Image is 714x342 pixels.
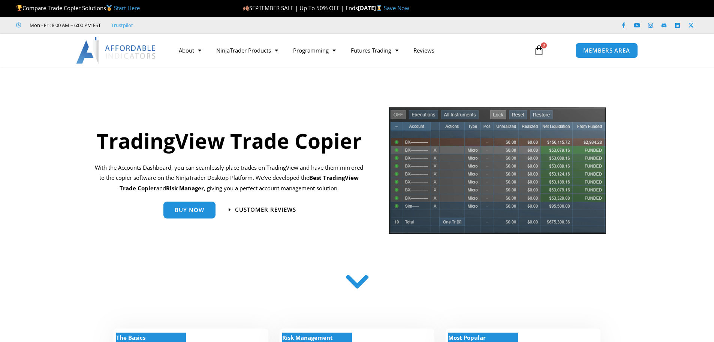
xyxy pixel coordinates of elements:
img: tradecopier | Affordable Indicators – NinjaTrader [388,106,607,240]
strong: Most Popular [448,334,486,341]
span: SEPTEMBER SALE | Up To 50% OFF | Ends [243,4,358,12]
a: Programming [286,42,343,59]
span: Mon - Fri: 8:00 AM – 6:00 PM EST [28,21,101,30]
a: About [171,42,209,59]
strong: The Basics [116,334,145,341]
strong: [DATE] [358,4,384,12]
a: Reviews [406,42,442,59]
span: 0 [541,42,547,48]
a: Futures Trading [343,42,406,59]
a: 0 [522,39,555,61]
p: With the Accounts Dashboard, you can seamlessly place trades on TradingView and have them mirrore... [93,163,365,194]
span: Customer Reviews [235,207,296,212]
a: Trustpilot [111,21,133,30]
a: Customer Reviews [229,207,296,212]
nav: Menu [171,42,525,59]
span: MEMBERS AREA [583,48,630,53]
a: Save Now [384,4,409,12]
img: 🥇 [106,5,112,11]
a: Buy Now [163,202,216,218]
img: 🏆 [16,5,22,11]
span: Buy Now [175,207,204,213]
img: 🍂 [243,5,249,11]
span: Compare Trade Copier Solutions [16,4,140,12]
h1: TradingView Trade Copier [93,126,365,155]
strong: Risk Management [282,334,333,341]
strong: Risk Manager [166,184,204,192]
img: LogoAI | Affordable Indicators – NinjaTrader [76,37,157,64]
img: ⌛ [376,5,382,11]
a: MEMBERS AREA [575,43,638,58]
a: NinjaTrader Products [209,42,286,59]
a: Start Here [114,4,140,12]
